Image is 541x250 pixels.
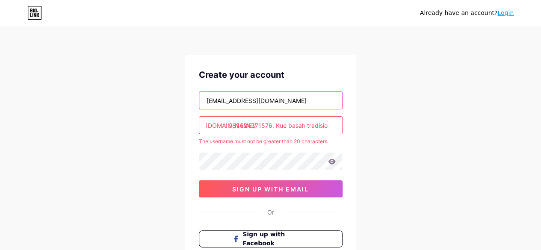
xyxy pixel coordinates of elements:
button: Sign up with Facebook [199,230,343,247]
div: Already have an account? [420,9,514,18]
a: Login [497,9,514,16]
input: username [199,117,342,134]
div: Or [267,208,274,217]
button: sign up with email [199,180,343,197]
div: The username must not be greater than 20 characters. [199,138,343,145]
span: sign up with email [232,185,309,193]
span: Sign up with Facebook [242,230,309,248]
input: Email [199,92,342,109]
div: [DOMAIN_NAME]/ [206,121,256,130]
div: Create your account [199,68,343,81]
